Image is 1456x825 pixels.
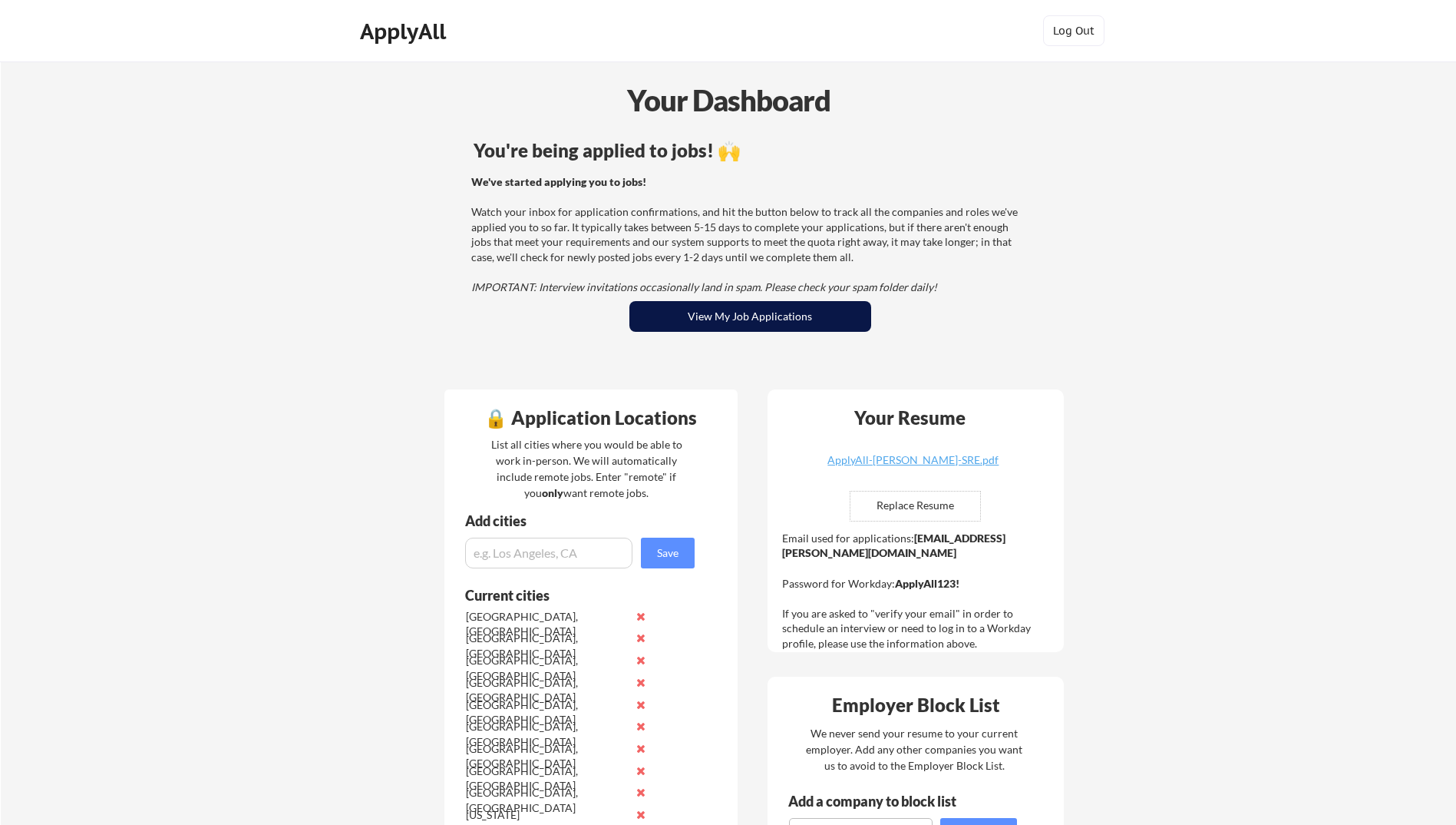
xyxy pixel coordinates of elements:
[360,18,451,45] div: ApplyAll
[465,514,698,528] div: Add cities
[788,794,980,808] div: Add a company to block list
[466,697,628,727] div: [GEOGRAPHIC_DATA], [GEOGRAPHIC_DATA]
[466,719,628,749] div: [GEOGRAPHIC_DATA], [GEOGRAPHIC_DATA]
[822,455,1005,479] a: ApplyAll-[PERSON_NAME]-SRE.pdf
[465,588,678,602] div: Current cities
[471,175,646,188] strong: We've started applying you to jobs!
[466,653,628,683] div: [GEOGRAPHIC_DATA], [GEOGRAPHIC_DATA]
[629,301,871,332] button: View My Job Applications
[782,532,1005,560] strong: [EMAIL_ADDRESS][PERSON_NAME][DOMAIN_NAME]
[466,609,628,639] div: [GEOGRAPHIC_DATA], [GEOGRAPHIC_DATA]
[822,455,1005,466] div: ApplyAll-[PERSON_NAME]-SRE.pdf
[466,764,628,794] div: [GEOGRAPHIC_DATA], [GEOGRAPHIC_DATA]
[466,741,628,771] div: [GEOGRAPHIC_DATA], [GEOGRAPHIC_DATA]
[466,785,628,815] div: [GEOGRAPHIC_DATA], [GEOGRAPHIC_DATA]
[448,409,734,427] div: 🔒 Application Locations
[542,486,563,499] strong: only
[834,409,986,427] div: Your Resume
[466,675,628,705] div: [GEOGRAPHIC_DATA], [GEOGRAPHIC_DATA]
[1043,15,1104,46] button: Log Out
[805,725,1024,774] div: We never send your resume to your current employer. Add any other companies you want us to avoid ...
[471,280,937,293] em: IMPORTANT: Interview invitations occasionally land in spam. Please check your spam folder daily!
[474,141,1027,160] div: You're being applied to jobs! 🙌
[641,538,695,568] button: Save
[895,577,959,590] strong: ApplyAll123!
[774,696,1059,714] div: Employer Block List
[2,78,1456,122] div: Your Dashboard
[481,436,692,501] div: List all cities where you would be able to work in-person. We will automatically include remote j...
[471,174,1025,295] div: Watch your inbox for application confirmations, and hit the button below to track all the compani...
[465,538,632,568] input: e.g. Los Angeles, CA
[466,631,628,661] div: [GEOGRAPHIC_DATA], [GEOGRAPHIC_DATA]
[782,531,1053,651] div: Email used for applications: Password for Workday: If you are asked to "verify your email" in ord...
